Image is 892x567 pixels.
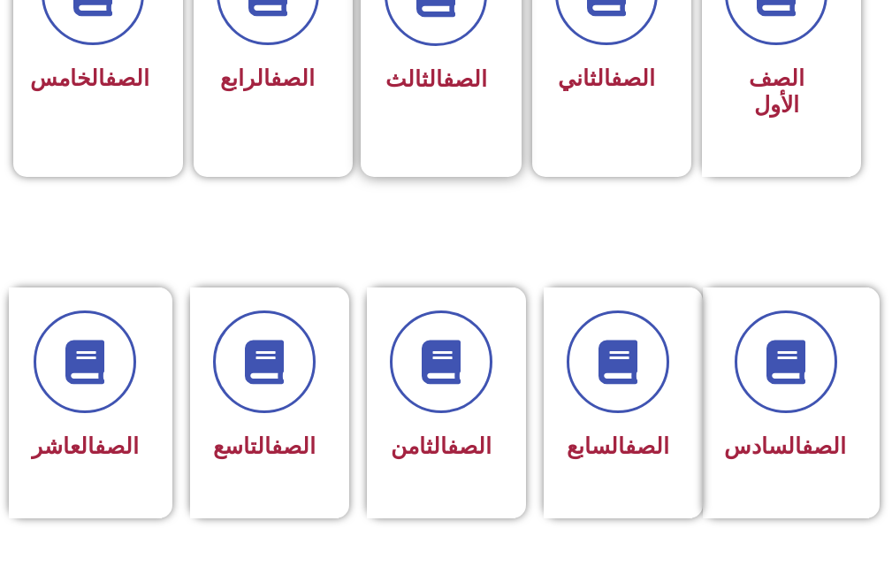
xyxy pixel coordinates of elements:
[271,65,315,91] a: الصف
[567,433,669,459] span: السابع
[749,65,804,118] span: الصف الأول
[105,65,149,91] a: الصف
[611,65,655,91] a: الصف
[271,433,316,459] a: الصف
[802,433,846,459] a: الصف
[30,65,149,91] span: الخامس
[32,433,139,459] span: العاشر
[724,433,846,459] span: السادس
[385,66,487,92] span: الثالث
[558,65,655,91] span: الثاني
[95,433,139,459] a: الصف
[213,433,316,459] span: التاسع
[625,433,669,459] a: الصف
[391,433,492,459] span: الثامن
[443,66,487,92] a: الصف
[220,65,315,91] span: الرابع
[447,433,492,459] a: الصف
